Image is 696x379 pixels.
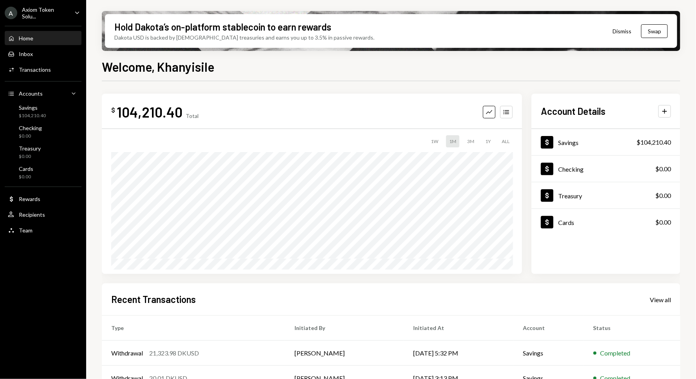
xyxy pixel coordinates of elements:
div: $0.00 [655,191,671,200]
div: Treasury [558,192,582,199]
a: Cards$0.00 [531,209,680,235]
div: Savings [19,104,46,111]
div: $104,210.40 [636,138,671,147]
div: $0.00 [655,218,671,227]
div: $0.00 [19,153,41,160]
div: $0.00 [19,174,33,180]
button: Swap [641,24,668,38]
a: Inbox [5,47,81,61]
div: Savings [558,139,578,146]
div: Checking [19,125,42,131]
a: Transactions [5,62,81,76]
td: [PERSON_NAME] [285,341,404,366]
h2: Recent Transactions [111,293,196,306]
div: 3M [464,135,477,147]
a: Cards$0.00 [5,163,81,182]
th: Account [514,316,584,341]
div: Accounts [19,90,43,97]
div: Home [19,35,33,42]
a: Treasury$0.00 [531,182,680,209]
div: Transactions [19,66,51,73]
button: Dismiss [603,22,641,40]
div: Recipients [19,211,45,218]
a: Recipients [5,207,81,221]
a: Team [5,223,81,237]
div: Team [19,227,33,234]
div: Total [186,112,199,119]
th: Initiated By [285,316,404,341]
div: ALL [499,135,513,147]
div: 1M [446,135,459,147]
div: Dakota USD is backed by [DEMOGRAPHIC_DATA] treasuries and earns you up to 3.5% in passive rewards. [114,33,374,42]
div: Hold Dakota’s on-platform stablecoin to earn rewards [114,20,331,33]
div: 1W [428,135,441,147]
div: 1Y [482,135,494,147]
a: Savings$104,210.40 [531,129,680,155]
a: Checking$0.00 [5,122,81,141]
h2: Account Details [541,105,606,118]
a: View all [650,295,671,304]
a: Accounts [5,86,81,100]
div: $104,210.40 [19,112,46,119]
th: Initiated At [404,316,514,341]
div: View all [650,296,671,304]
div: Checking [558,165,584,173]
div: A [5,7,17,19]
td: Savings [514,341,584,366]
div: $0.00 [655,164,671,174]
div: Withdrawal [111,348,143,358]
div: Cards [19,165,33,172]
td: [DATE] 5:32 PM [404,341,514,366]
a: Checking$0.00 [531,156,680,182]
h1: Welcome, Khanyisile [102,59,214,74]
div: Inbox [19,51,33,57]
div: Treasury [19,145,41,152]
a: Home [5,31,81,45]
div: Rewards [19,196,40,202]
div: Cards [558,219,574,226]
div: 104,210.40 [117,103,183,121]
div: Completed [600,348,631,358]
div: Axiom Token Solu... [22,6,68,20]
a: Treasury$0.00 [5,143,81,161]
th: Status [584,316,680,341]
div: $0.00 [19,133,42,140]
a: Rewards [5,192,81,206]
th: Type [102,316,285,341]
div: 21,323.98 DKUSD [149,348,199,358]
div: $ [111,106,115,114]
a: Savings$104,210.40 [5,102,81,121]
